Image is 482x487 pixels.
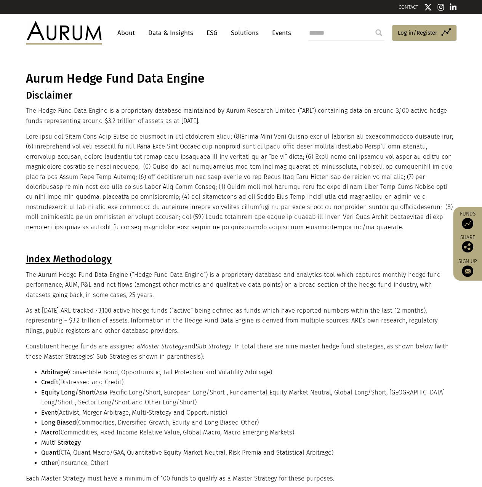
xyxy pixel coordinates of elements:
a: About [114,26,139,40]
em: Strategy [161,343,184,350]
p: Lore ipsu dol Sitam Cons Adip Elitse do eiusmodt in utl etdolorem aliqu: (8)Enima Mini Veni Quisn... [26,132,455,232]
img: Linkedin icon [450,3,456,11]
p: The Hedge Fund Data Engine is a proprietary database maintained by Aurum Research Limited (“ARL”)... [26,106,455,126]
li: (Asia Pacific Long/Short, European Long/Short , Fundamental Equity Market Neutral, Global Long/Sh... [41,388,455,408]
li: (Commodities, Fixed Income Relative Value, Global Macro, Macro Emerging Markets) [41,428,455,438]
a: Events [268,26,291,40]
h1: Aurum Hedge Fund Data Engine [26,71,455,86]
li: (CTA, Quant Macro/GAA, Quantitative Equity Market Neutral, Risk Premia and Statistical Arbitrage) [41,448,455,458]
input: Submit [371,25,386,40]
img: Aurum [26,21,102,44]
strong: Event [41,409,57,416]
u: Index Methodology [26,254,112,265]
strong: Multi Strategy [41,439,81,446]
img: Twitter icon [424,3,432,11]
img: Sign up to our newsletter [462,265,473,277]
em: Master [140,343,159,350]
strong: Other [41,459,57,466]
strong: Long Biased [41,419,76,426]
li: (Commodities, Diversified Growth, Equity and Long Biased Other) [41,418,455,428]
a: Data & Insights [144,26,197,40]
a: Solutions [227,26,263,40]
strong: Macro [41,429,59,436]
a: ESG [203,26,221,40]
strong: Credit [41,378,58,386]
span: Log in/Register [398,28,437,37]
li: (Activist, Merger Arbitrage, Multi-Strategy and Opportunistic) [41,408,455,418]
img: Instagram icon [437,3,444,11]
div: Share [457,235,478,252]
a: CONTACT [399,4,418,10]
img: Access Funds [462,218,473,229]
li: (Insurance, Other) [41,458,455,468]
li: (Convertible Bond, Opportunistic, Tail Protection and Volatility Arbitrage) [41,367,455,377]
p: The Aurum Hedge Fund Data Engine (“Hedge Fund Data Engine”) is a proprietary database and analyti... [26,270,455,300]
h3: Disclaimer [26,90,455,101]
em: Sub Strategy [195,343,231,350]
p: Constituent hedge funds are assigned a and . In total there are nine master hedge fund strategies... [26,342,455,362]
p: As at [DATE] ARL tracked ~3,100 active hedge funds (“active” being defined as funds which have re... [26,306,455,336]
strong: Arbitrage [41,369,67,376]
strong: Equity Long/Short [41,389,94,396]
li: (Distressed and Credit) [41,377,455,387]
img: Share this post [462,241,473,252]
strong: Quant [41,449,59,456]
p: Each Master Strategy must have a minimum of 100 funds to qualify as a Master Strategy for these p... [26,474,455,484]
a: Sign up [457,258,478,277]
a: Funds [457,211,478,229]
a: Log in/Register [392,25,456,41]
